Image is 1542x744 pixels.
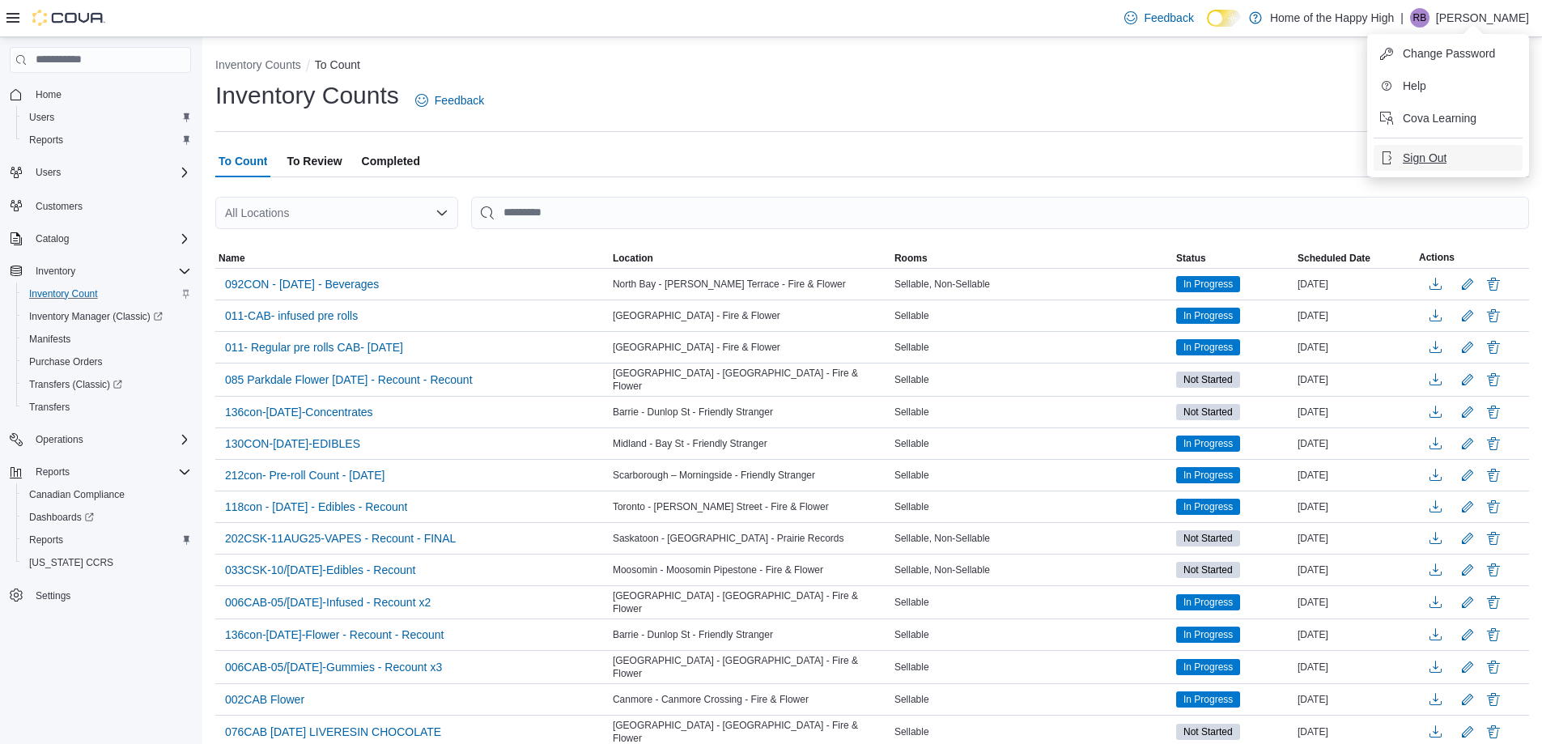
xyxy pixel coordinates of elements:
[225,691,304,708] span: 002CAB Flower
[613,367,888,393] span: [GEOGRAPHIC_DATA] - [GEOGRAPHIC_DATA] - Fire & Flower
[23,485,131,504] a: Canadian Compliance
[1484,690,1503,709] button: Delete
[613,500,829,513] span: Toronto - [PERSON_NAME] Street - Fire & Flower
[435,92,484,108] span: Feedback
[36,466,70,478] span: Reports
[23,108,61,127] a: Users
[29,111,54,124] span: Users
[23,553,191,572] span: Washington CCRS
[29,261,191,281] span: Inventory
[1458,720,1477,744] button: Edit count details
[1207,27,1208,28] span: Dark Mode
[613,589,888,615] span: [GEOGRAPHIC_DATA] - [GEOGRAPHIC_DATA] - Fire & Flower
[29,163,67,182] button: Users
[1183,627,1233,642] span: In Progress
[16,129,198,151] button: Reports
[1294,722,1416,742] div: [DATE]
[1207,10,1241,27] input: Dark Mode
[29,462,191,482] span: Reports
[1176,372,1240,388] span: Not Started
[1458,495,1477,519] button: Edit count details
[613,628,773,641] span: Barrie - Dunlop St - Friendly Stranger
[1176,530,1240,546] span: Not Started
[891,249,1173,268] button: Rooms
[219,432,367,456] button: 130CON-[DATE]-EDIBLES
[36,433,83,446] span: Operations
[23,398,76,417] a: Transfers
[435,206,448,219] button: Open list of options
[36,166,61,179] span: Users
[1484,560,1503,580] button: Delete
[1374,145,1523,171] button: Sign Out
[1176,691,1240,708] span: In Progress
[891,338,1173,357] div: Sellable
[225,372,473,388] span: 085 Parkdale Flower [DATE] - Recount - Recount
[1484,306,1503,325] button: Delete
[1458,432,1477,456] button: Edit count details
[29,585,191,606] span: Settings
[1458,623,1477,647] button: Edit count details
[225,276,379,292] span: 092CON - [DATE] - Beverages
[1183,725,1233,739] span: Not Started
[891,402,1173,422] div: Sellable
[219,720,448,744] button: 076CAB [DATE] LIVERESIN CHOCOLATE
[36,265,75,278] span: Inventory
[3,260,198,283] button: Inventory
[3,193,198,217] button: Customers
[23,530,191,550] span: Reports
[1458,526,1477,551] button: Edit count details
[1183,340,1233,355] span: In Progress
[1484,466,1503,485] button: Delete
[1294,625,1416,644] div: [DATE]
[613,563,823,576] span: Moosomin - Moosomin Pipestone - Fire & Flower
[362,145,420,177] span: Completed
[225,724,441,740] span: 076CAB [DATE] LIVERESIN CHOCOLATE
[1294,657,1416,677] div: [DATE]
[23,508,191,527] span: Dashboards
[29,163,191,182] span: Users
[29,310,163,323] span: Inventory Manager (Classic)
[1176,724,1240,740] span: Not Started
[29,229,75,249] button: Catalog
[16,483,198,506] button: Canadian Compliance
[1183,500,1233,514] span: In Progress
[1374,40,1523,66] button: Change Password
[1419,251,1455,264] span: Actions
[23,108,191,127] span: Users
[1294,274,1416,294] div: [DATE]
[29,511,94,524] span: Dashboards
[23,130,70,150] a: Reports
[891,370,1173,389] div: Sellable
[23,329,191,349] span: Manifests
[1176,659,1240,675] span: In Progress
[23,530,70,550] a: Reports
[1458,558,1477,582] button: Edit count details
[3,161,198,184] button: Users
[1403,110,1476,126] span: Cova Learning
[1294,529,1416,548] div: [DATE]
[1183,531,1233,546] span: Not Started
[891,434,1173,453] div: Sellable
[891,497,1173,517] div: Sellable
[23,352,109,372] a: Purchase Orders
[1118,2,1200,34] a: Feedback
[29,462,76,482] button: Reports
[219,368,479,392] button: 085 Parkdale Flower [DATE] - Recount - Recount
[613,341,780,354] span: [GEOGRAPHIC_DATA] - Fire & Flower
[1458,304,1477,328] button: Edit count details
[225,594,431,610] span: 006CAB-05/[DATE]-Infused - Recount x2
[225,436,360,452] span: 130CON-[DATE]-EDIBLES
[36,232,69,245] span: Catalog
[29,287,98,300] span: Inventory Count
[225,562,416,578] span: 033CSK-10/[DATE]-Edibles - Recount
[1413,8,1427,28] span: RB
[219,145,267,177] span: To Count
[1484,434,1503,453] button: Delete
[1410,8,1429,28] div: Rayden Bajnok
[1294,306,1416,325] div: [DATE]
[1183,468,1233,483] span: In Progress
[29,430,90,449] button: Operations
[3,461,198,483] button: Reports
[1458,655,1477,679] button: Edit count details
[1294,497,1416,517] div: [DATE]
